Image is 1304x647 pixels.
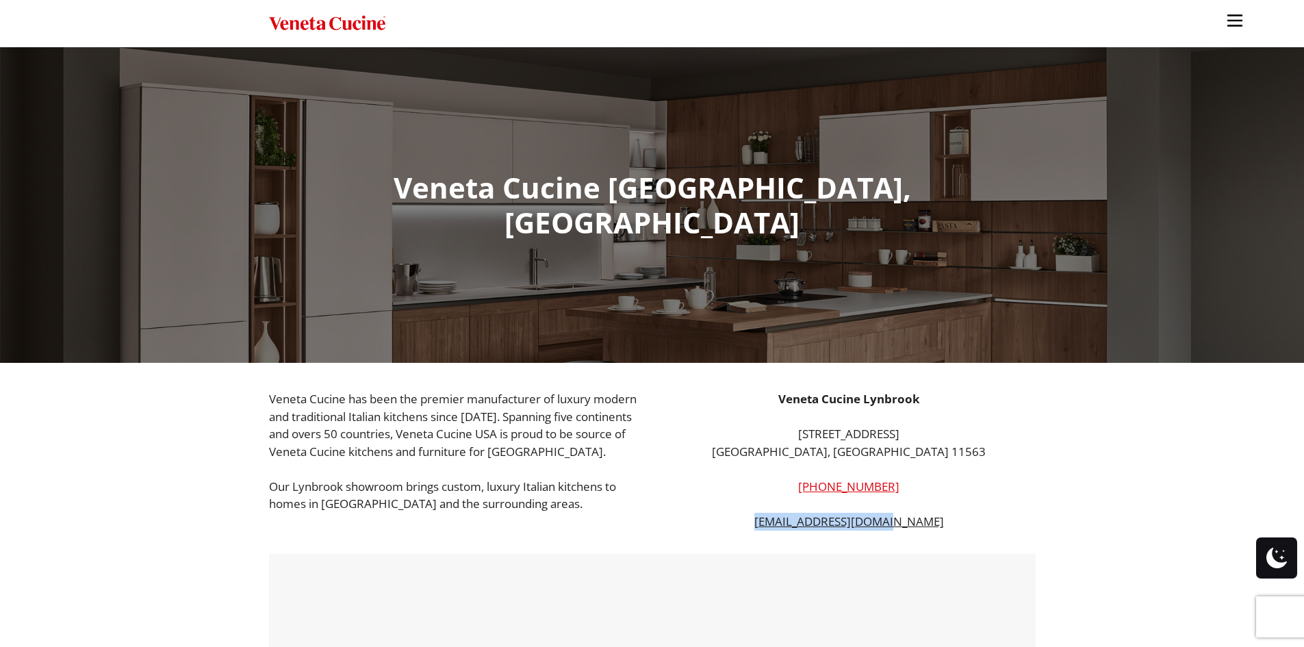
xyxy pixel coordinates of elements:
[269,14,385,34] img: Veneta Cucine USA
[1225,10,1245,31] img: burger-menu-svgrepo-com-30x30.jpg
[269,390,642,460] p: Veneta Cucine has been the premier manufacturer of luxury modern and traditional Italian kitchens...
[798,479,899,494] a: [PHONE_NUMBER]
[663,425,1036,460] p: [STREET_ADDRESS] [GEOGRAPHIC_DATA], [GEOGRAPHIC_DATA] 11563
[778,391,920,407] strong: Veneta Cucine Lynbrook
[269,478,642,513] p: Our Lynbrook showroom brings custom, luxury Italian kitchens to homes in [GEOGRAPHIC_DATA] and th...
[754,513,944,529] a: [EMAIL_ADDRESS][DOMAIN_NAME]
